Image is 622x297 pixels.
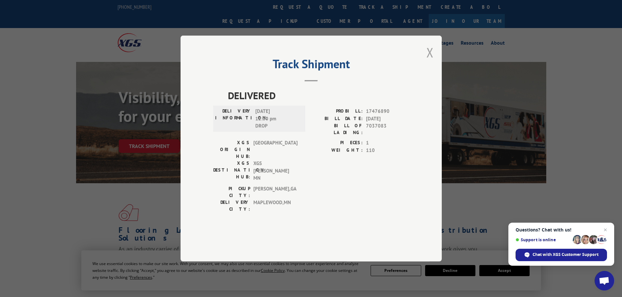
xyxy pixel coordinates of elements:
[533,252,598,258] span: Chat with XGS Customer Support
[426,44,434,61] button: Close modal
[253,160,297,182] span: XGS [PERSON_NAME] MN
[311,147,363,154] label: WEIGHT:
[366,147,409,154] span: 110
[311,122,363,136] label: BILL OF LADING:
[213,139,250,160] label: XGS ORIGIN HUB:
[366,122,409,136] span: 7037083
[228,88,409,103] span: DELIVERED
[215,108,252,130] label: DELIVERY INFORMATION:
[595,271,614,290] div: Open chat
[213,185,250,199] label: PICKUP CITY:
[366,139,409,147] span: 1
[311,115,363,123] label: BILL DATE:
[516,227,607,232] span: Questions? Chat with us!
[255,108,299,130] span: [DATE] 12:00 pm DROP
[601,226,609,234] span: Close chat
[253,199,297,213] span: MAPLEWOOD , MN
[213,160,250,182] label: XGS DESTINATION HUB:
[366,108,409,115] span: 17476890
[253,185,297,199] span: [PERSON_NAME] , GA
[366,115,409,123] span: [DATE]
[213,199,250,213] label: DELIVERY CITY:
[516,237,570,242] span: Support is online
[311,139,363,147] label: PIECES:
[213,59,409,72] h2: Track Shipment
[311,108,363,115] label: PROBILL:
[516,249,607,261] div: Chat with XGS Customer Support
[253,139,297,160] span: [GEOGRAPHIC_DATA]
